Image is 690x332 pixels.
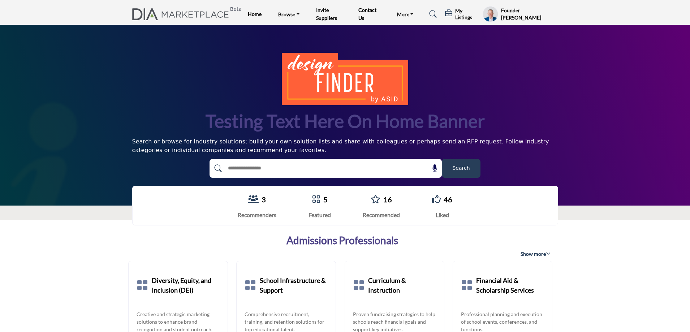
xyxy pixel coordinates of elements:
a: Diversity, Equity, and Inclusion (DEI) [152,269,220,302]
a: Beta [132,8,233,20]
img: Site Logo [132,8,233,20]
a: 46 [444,195,452,204]
a: Go to Recommended [371,195,380,204]
a: School Infrastructure & Support [260,269,328,302]
div: Featured [309,211,331,219]
h1: Testing text here on home banner [206,109,485,133]
a: More [392,9,419,19]
div: Recommended [363,211,400,219]
a: Home [248,11,262,17]
h5: My Listings [455,8,479,21]
button: Search [442,159,480,178]
a: Invite Suppliers [316,7,337,21]
button: Show hide supplier dropdown [483,6,498,22]
a: Contact Us [358,7,376,21]
a: Financial Aid & Scholarship Services [476,269,544,302]
div: My Listings [445,8,479,21]
a: View Recommenders [248,195,259,204]
div: Search or browse for industry solutions; build your own solution lists and share with colleagues ... [132,137,558,155]
span: Show more [521,250,551,258]
i: Go to Liked [432,195,441,203]
a: Curriculum & Instruction [368,269,436,302]
a: Go to Featured [312,195,320,204]
div: Recommenders [238,211,276,219]
a: 3 [262,195,266,204]
a: Search [422,8,441,20]
a: 5 [323,195,328,204]
h5: Founder [PERSON_NAME] [501,7,558,21]
a: 16 [383,195,392,204]
a: Admissions Professionals [286,234,398,247]
div: Liked [432,211,452,219]
a: Browse [273,9,305,19]
h6: Beta [230,6,242,12]
img: image [282,53,408,105]
span: Search [452,164,470,172]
